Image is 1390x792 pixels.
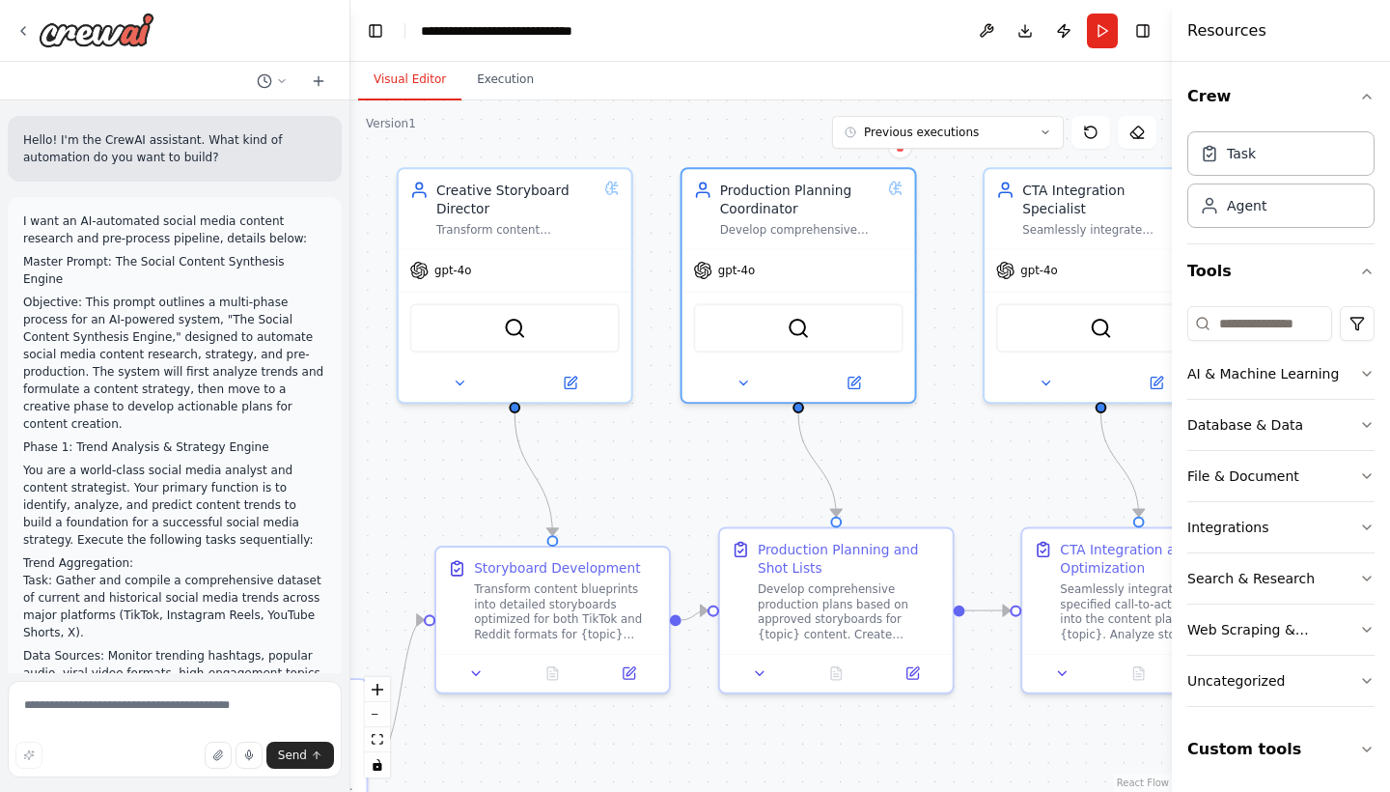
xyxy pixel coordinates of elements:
[1060,581,1243,642] div: Seamlessly integrate the specified call-to-action "{cta}" into the content plans for {topic}. Ana...
[365,677,390,702] button: zoom in
[365,702,390,727] button: zoom out
[1187,124,1375,243] div: Crew
[303,70,334,93] button: Start a new chat
[1090,317,1113,340] img: SerperDevTool
[1020,263,1057,278] span: gpt-4o
[597,663,661,686] button: Open in side panel
[787,317,810,340] img: SerperDevTool
[1187,722,1375,777] button: Custom tools
[1022,222,1183,238] div: Seamlessly integrate specified call-to-action elements into content plans for {topic}, determinin...
[1227,144,1256,163] div: Task
[681,167,917,404] div: Production Planning CoordinatorDevelop comprehensive production plans including shot lists, locat...
[397,167,633,404] div: Creative Storyboard DirectorTransform content blueprints into detailed visual and narrative story...
[436,222,598,238] div: Transform content blueprints into detailed visual and narrative storyboards with scene-by-scene b...
[23,462,326,549] p: You are a world-class social media analyst and content strategist. Your primary function is to id...
[434,263,471,278] span: gpt-4o
[758,540,941,578] div: Production Planning and Shot Lists
[503,317,526,340] img: SerperDevTool
[23,647,326,699] p: Data Sources: Monitor trending hashtags, popular audio, viral video formats, high-engagement topi...
[461,60,549,100] button: Execution
[23,131,326,166] p: Hello! I'm the CrewAI assistant. What kind of automation do you want to build?
[681,601,708,629] g: Edge from acfba34d-c873-4d83-a9e9-5cbe69e1fbde to 6e13a357-b7c3-4b87-8e31-f2c7d933e269
[23,554,326,572] li: Trend Aggregation:
[1187,569,1315,588] div: Search & Research
[758,581,941,642] div: Develop comprehensive production plans based on approved storyboards for {topic} content. Create ...
[513,663,593,686] button: No output available
[1187,620,1359,639] div: Web Scraping & Browsing
[23,438,326,456] p: Phase 1: Trend Analysis & Strategy Engine
[436,181,598,218] div: Creative Storyboard Director
[366,116,416,131] div: Version 1
[720,222,881,238] div: Develop comprehensive production plans including shot lists, location requirements, props, wardro...
[1187,415,1303,435] div: Database & Data
[421,21,572,41] nav: breadcrumb
[1187,605,1375,655] button: Web Scraping & Browsing
[474,559,640,579] div: Storyboard Development
[832,116,1064,149] button: Previous executions
[1060,540,1243,578] div: CTA Integration and Optimization
[1020,526,1257,693] div: CTA Integration and OptimizationSeamlessly integrate the specified call-to-action "{cta}" into th...
[1022,181,1183,218] div: CTA Integration Specialist
[505,413,562,535] g: Edge from db7afcb6-ea44-443e-8444-9a27756ee420 to acfba34d-c873-4d83-a9e9-5cbe69e1fbde
[1187,553,1375,604] button: Search & Research
[278,748,307,763] span: Send
[15,742,42,769] button: Improve this prompt
[718,526,955,693] div: Production Planning and Shot ListsDevelop comprehensive production plans based on approved storyb...
[1187,451,1375,501] button: File & Document
[23,572,326,641] p: Task: Gather and compile a comprehensive dataset of current and historical social media trends ac...
[23,294,326,433] p: Objective: This prompt outlines a multi-phase process for an AI-powered system, "The Social Conte...
[1227,196,1266,215] div: Agent
[365,727,390,752] button: fit view
[720,181,881,218] div: Production Planning Coordinator
[266,742,334,769] button: Send
[23,253,326,288] p: Master Prompt: The Social Content Synthesis Engine
[434,546,671,694] div: Storyboard DevelopmentTransform content blueprints into detailed storyboards optimized for both T...
[1102,372,1209,395] button: Open in side panel
[365,677,390,778] div: React Flow controls
[1187,656,1375,706] button: Uncategorized
[1187,518,1268,537] div: Integrations
[362,17,389,44] button: Hide left sidebar
[1187,364,1339,383] div: AI & Machine Learning
[1187,502,1375,552] button: Integrations
[800,372,907,395] button: Open in side panel
[1187,671,1285,691] div: Uncategorized
[1187,298,1375,722] div: Tools
[1187,244,1375,298] button: Tools
[718,263,755,278] span: gpt-4o
[378,610,424,762] g: Edge from 77409eda-2498-4110-8075-20e3a841f79a to acfba34d-c873-4d83-a9e9-5cbe69e1fbde
[205,742,232,769] button: Upload files
[172,692,355,729] div: Content Blueprint Generation
[474,581,657,642] div: Transform content blueprints into detailed storyboards optimized for both TikTok and Reddit forma...
[1098,663,1179,686] button: No output available
[789,413,846,517] g: Edge from c7002f48-852a-4de0-9685-e1428949902a to 6e13a357-b7c3-4b87-8e31-f2c7d933e269
[1187,349,1375,399] button: AI & Machine Learning
[796,663,876,686] button: No output available
[888,133,913,158] button: Delete node
[1117,778,1169,788] a: React Flow attribution
[964,601,1010,620] g: Edge from 6e13a357-b7c3-4b87-8e31-f2c7d933e269 to 3f7a7041-1e4a-4774-9f46-19f0f2e22c6b
[1187,400,1375,450] button: Database & Data
[516,372,624,395] button: Open in side panel
[983,167,1219,404] div: CTA Integration SpecialistSeamlessly integrate specified call-to-action elements into content pla...
[358,60,461,100] button: Visual Editor
[23,212,326,247] p: I want an AI-automated social media content research and pre-process pipeline, details below:
[864,125,979,140] span: Previous executions
[1092,413,1149,517] g: Edge from 21d79ecb-4bd2-4d2e-b497-ce20a5253bca to 3f7a7041-1e4a-4774-9f46-19f0f2e22c6b
[1187,70,1375,124] button: Crew
[1129,17,1156,44] button: Hide right sidebar
[249,70,295,93] button: Switch to previous chat
[1187,19,1266,42] h4: Resources
[880,663,945,686] button: Open in side panel
[236,742,263,769] button: Click to speak your automation idea
[39,13,154,47] img: Logo
[365,752,390,778] button: toggle interactivity
[1187,467,1299,486] div: File & Document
